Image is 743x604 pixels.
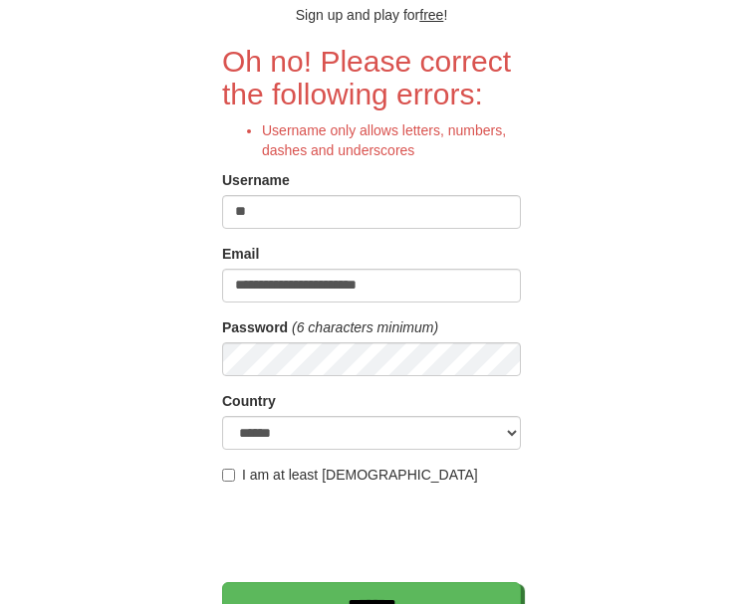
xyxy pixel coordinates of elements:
[222,45,521,110] h2: Oh no! Please correct the following errors:
[222,495,525,572] iframe: reCAPTCHA
[292,319,438,335] em: (6 characters minimum)
[222,465,478,485] label: I am at least [DEMOGRAPHIC_DATA]
[419,7,443,23] u: free
[262,120,521,160] li: Username only allows letters, numbers, dashes and underscores
[222,317,288,337] label: Password
[222,469,235,482] input: I am at least [DEMOGRAPHIC_DATA]
[222,244,259,264] label: Email
[222,170,290,190] label: Username
[222,5,521,25] p: Sign up and play for !
[222,391,276,411] label: Country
